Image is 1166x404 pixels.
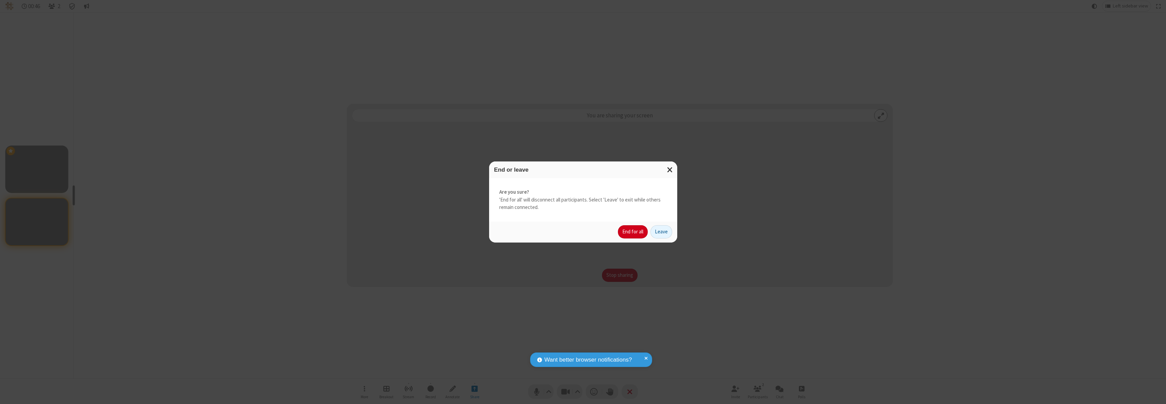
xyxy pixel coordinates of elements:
[650,225,672,239] button: Leave
[544,355,632,364] span: Want better browser notifications?
[499,188,667,196] strong: Are you sure?
[489,178,677,222] div: 'End for all' will disconnect all participants. Select 'Leave' to exit while others remain connec...
[618,225,648,239] button: End for all
[663,161,677,178] button: Close modal
[494,167,672,173] h3: End or leave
